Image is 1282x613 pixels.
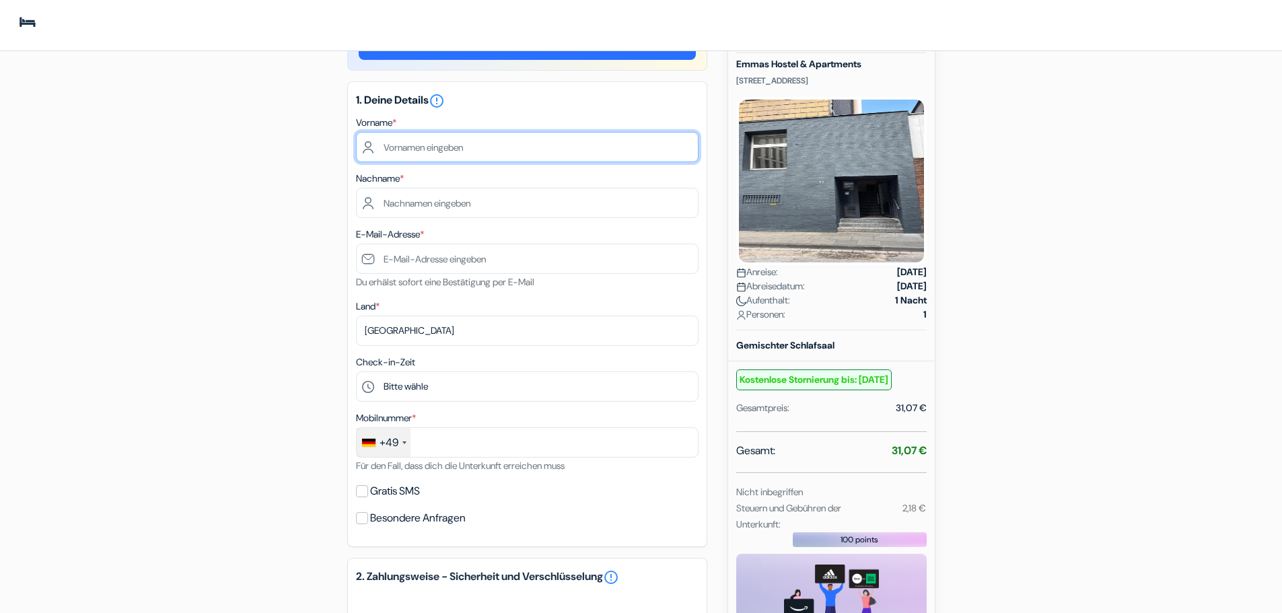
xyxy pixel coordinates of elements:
[736,296,746,306] img: moon.svg
[356,276,534,288] small: Du erhälst sofort eine Bestätigung per E-Mail
[356,355,415,369] label: Check-in-Zeit
[370,482,420,501] label: Gratis SMS
[16,11,177,40] img: Jugendherbergen.com
[736,401,789,415] div: Gesamtpreis:
[736,279,805,293] span: Abreisedatum:
[736,75,927,86] p: [STREET_ADDRESS]
[736,443,775,459] span: Gesamt:
[356,569,699,585] h5: 2. Zahlungsweise - Sicherheit und Verschlüsselung
[429,93,445,109] i: error_outline
[896,401,927,415] div: 31,07 €
[736,265,778,279] span: Anreise:
[356,93,699,109] h5: 1. Deine Details
[841,534,878,546] span: 100 points
[736,486,803,498] small: Nicht inbegriffen
[736,268,746,278] img: calendar.svg
[356,244,699,274] input: E-Mail-Adresse eingeben
[380,435,398,451] div: +49
[736,293,790,308] span: Aufenthalt:
[356,188,699,218] input: Nachnamen eingeben
[356,299,380,314] label: Land
[902,502,926,514] small: 2,18 €
[356,460,565,472] small: Für den Fall, dass dich die Unterkunft erreichen muss
[357,428,411,457] div: Germany (Deutschland): +49
[603,569,619,585] a: error_outline
[736,308,785,322] span: Personen:
[897,265,927,279] strong: [DATE]
[736,339,834,351] b: Gemischter Schlafsaal
[923,308,927,322] strong: 1
[356,132,699,162] input: Vornamen eingeben
[429,93,445,107] a: error_outline
[356,227,424,242] label: E-Mail-Adresse
[736,282,746,292] img: calendar.svg
[356,116,396,130] label: Vorname
[356,172,404,186] label: Nachname
[736,369,892,390] small: Kostenlose Stornierung bis: [DATE]
[736,59,927,70] h5: Emmas Hostel & Apartments
[895,293,927,308] strong: 1 Nacht
[356,411,416,425] label: Mobilnummer
[370,509,466,528] label: Besondere Anfragen
[736,310,746,320] img: user_icon.svg
[892,443,927,458] strong: 31,07 €
[897,279,927,293] strong: [DATE]
[736,502,841,530] small: Steuern und Gebühren der Unterkunft:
